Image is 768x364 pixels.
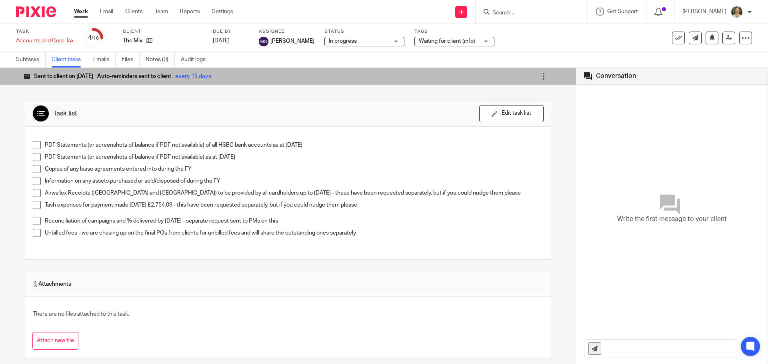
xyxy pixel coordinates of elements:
[122,52,140,68] a: Files
[100,8,113,16] a: Email
[45,229,543,237] p: Unbilled fees - we are chasing up on the final POs from clients for unbilled fees and will share ...
[88,33,99,42] div: 4
[24,72,93,80] div: Sent to client on [DATE]
[45,165,543,173] p: Copies of any lease agreements entered into during the FY
[492,10,564,17] input: Search
[52,52,87,68] a: Client tasks
[259,37,268,46] img: svg%3E
[329,38,357,44] span: In progress
[607,9,638,14] span: Get Support
[32,332,78,350] button: Attach new file
[212,8,233,16] a: Settings
[181,52,212,68] a: Audit logs
[125,8,143,16] a: Clients
[419,38,475,44] span: Waiting for client (info)
[33,311,129,317] span: There are no files attached to this task.
[16,28,74,35] label: Task
[92,36,99,40] small: /16
[53,109,77,118] div: Task list
[155,8,168,16] a: Team
[259,28,314,35] label: Assignee
[596,72,636,80] div: Conversation
[45,177,543,185] p: Information on any assets purchased or sold/disposed of during the FY
[175,72,211,80] div: every 15 days
[45,201,543,209] p: Tash expenses for payment made [DATE] £2,754.09 - this have been requested separately, but if you...
[16,37,74,45] div: Accounts and Corp Tax
[74,8,88,16] a: Work
[123,28,203,35] label: Client
[16,52,46,68] a: Subtasks
[617,215,727,224] span: Write the first message to your client
[146,52,175,68] a: Notes (0)
[32,280,71,288] span: Attachments
[213,28,249,35] label: Due by
[730,6,743,18] img: Pete%20with%20glasses.jpg
[45,217,543,225] p: Reconciliation of campaigns and % delivered by [DATE] - separate request sent to PMs on this
[682,8,726,16] p: [PERSON_NAME]
[479,105,544,122] button: Edit task list
[45,189,543,197] p: Airwallex Receipts ([GEOGRAPHIC_DATA] and [GEOGRAPHIC_DATA]) to be provided by all cardholders up...
[45,141,543,149] p: PDF Statements (or screenshots of balance if PDF not available) of all HSBC bank accounts as at [...
[16,6,56,17] img: Pixie
[414,28,494,35] label: Tags
[213,38,230,44] span: [DATE]
[93,52,116,68] a: Emails
[180,8,200,16] a: Reports
[123,37,142,45] p: The Mix
[324,28,404,35] label: Status
[97,72,171,80] div: Auto-reminders sent to client
[270,37,314,45] span: [PERSON_NAME]
[45,153,543,161] p: PDF Statements (or screenshots of balance if PDF not available) as at [DATE]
